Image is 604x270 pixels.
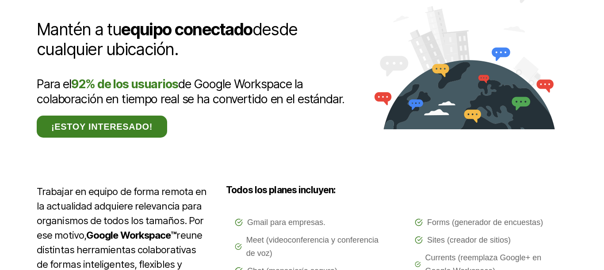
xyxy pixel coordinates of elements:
[37,116,167,138] a: ¡Estoy interesado!
[71,77,178,91] b: 92% de los usuarios
[246,233,387,260] span: Meet (videoconferencia y conferencia de voz)
[86,229,176,241] b: Google Workspace™
[427,216,543,229] span: Forms (generador de encuestas)
[37,77,355,107] h2: Para el de Google Workspace la colaboración en tiempo real se ha convertido en el estándar.
[226,184,336,195] strong: Todos los planes incluyen:
[247,216,325,229] span: Gmail para empresas.
[121,19,252,39] b: equipo conectado
[37,19,355,59] h2: Mantén a tu desde cualquier ubicación.
[427,233,511,247] span: Sites (creador de sitios)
